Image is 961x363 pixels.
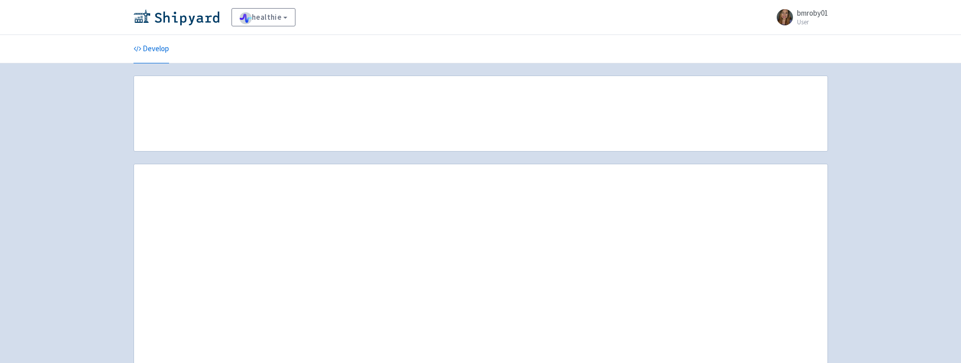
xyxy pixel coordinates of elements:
a: bmroby01 User [771,9,828,25]
small: User [797,19,828,25]
img: Shipyard logo [134,9,219,25]
span: bmroby01 [797,8,828,18]
a: Develop [134,35,169,63]
a: healthie [231,8,296,26]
